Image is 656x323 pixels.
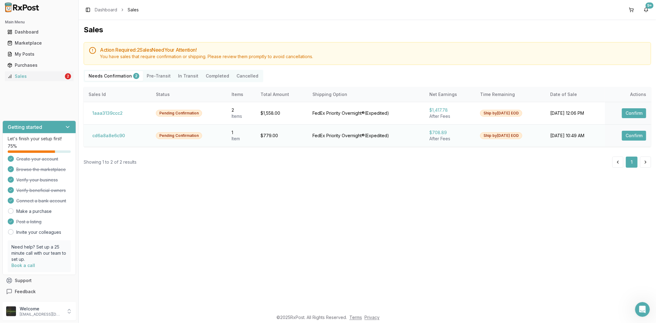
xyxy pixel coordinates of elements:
[232,136,251,142] div: Item
[261,133,303,139] div: $779.00
[8,143,17,149] span: 75 %
[7,29,71,35] div: Dashboard
[20,306,62,312] p: Welcome
[151,87,227,102] th: Status
[2,71,76,81] button: Sales2
[2,275,76,286] button: Support
[156,132,202,139] div: Pending Confirmation
[100,54,646,60] div: You have sales that require confirmation or shipping. Please review them promptly to avoid cancel...
[5,49,74,60] a: My Posts
[16,177,58,183] span: Verify your business
[202,71,233,81] button: Completed
[5,71,74,82] a: Sales2
[635,302,650,317] iframe: Intercom live chat
[133,73,139,79] div: 2
[16,187,66,193] span: Verify beneficial owners
[7,40,71,46] div: Marketplace
[5,20,74,25] h2: Main Menu
[349,315,362,320] a: Terms
[89,108,126,118] button: 1aaa3139ccc2
[2,49,76,59] button: My Posts
[313,110,420,116] div: FedEx Priority Overnight® ( Expedited )
[15,289,36,295] span: Feedback
[261,110,303,116] div: $1,558.00
[7,73,64,79] div: Sales
[605,87,651,102] th: Actions
[2,38,76,48] button: Marketplace
[546,87,605,102] th: Date of Sale
[227,87,256,102] th: Items
[2,60,76,70] button: Purchases
[308,87,425,102] th: Shipping Option
[128,7,139,13] span: Sales
[11,263,35,268] a: Book a call
[95,7,139,13] nav: breadcrumb
[5,38,74,49] a: Marketplace
[89,131,129,141] button: cd6a8a8e6c90
[95,7,117,13] a: Dashboard
[84,87,151,102] th: Sales Id
[2,2,42,12] img: RxPost Logo
[646,2,654,9] div: 9+
[16,208,52,214] a: Make a purchase
[5,60,74,71] a: Purchases
[622,131,646,141] button: Confirm
[84,159,137,165] div: Showing 1 to 2 of 2 results
[65,73,71,79] div: 2
[232,107,251,113] div: 2
[16,219,42,225] span: Post a listing
[143,71,174,81] button: Pre-Transit
[6,306,16,316] img: User avatar
[16,198,66,204] span: Connect a bank account
[429,130,470,136] div: $708.89
[551,133,600,139] div: [DATE] 10:49 AM
[364,315,380,320] a: Privacy
[429,136,470,142] div: After Fees
[85,71,143,81] button: Needs Confirmation
[233,71,262,81] button: Cancelled
[429,113,470,119] div: After Fees
[16,229,61,235] a: Invite your colleagues
[7,62,71,68] div: Purchases
[5,26,74,38] a: Dashboard
[424,87,475,102] th: Net Earnings
[100,47,646,52] h5: Action Required: 2 Sale s Need Your Attention!
[626,157,638,168] button: 1
[232,113,251,119] div: Item s
[480,110,522,117] div: Ship by [DATE] EOD
[20,312,62,317] p: [EMAIL_ADDRESS][DOMAIN_NAME]
[84,25,651,35] h1: Sales
[2,27,76,37] button: Dashboard
[16,156,58,162] span: Create your account
[8,136,71,142] p: Let's finish your setup first!
[2,286,76,297] button: Feedback
[7,51,71,57] div: My Posts
[480,132,522,139] div: Ship by [DATE] EOD
[429,107,470,113] div: $1,417.78
[475,87,545,102] th: Time Remaining
[16,166,66,173] span: Browse the marketplace
[11,244,67,262] p: Need help? Set up a 25 minute call with our team to set up.
[174,71,202,81] button: In Transit
[641,5,651,15] button: 9+
[156,110,202,117] div: Pending Confirmation
[8,123,42,131] h3: Getting started
[256,87,308,102] th: Total Amount
[313,133,420,139] div: FedEx Priority Overnight® ( Expedited )
[622,108,646,118] button: Confirm
[551,110,600,116] div: [DATE] 12:06 PM
[232,130,251,136] div: 1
